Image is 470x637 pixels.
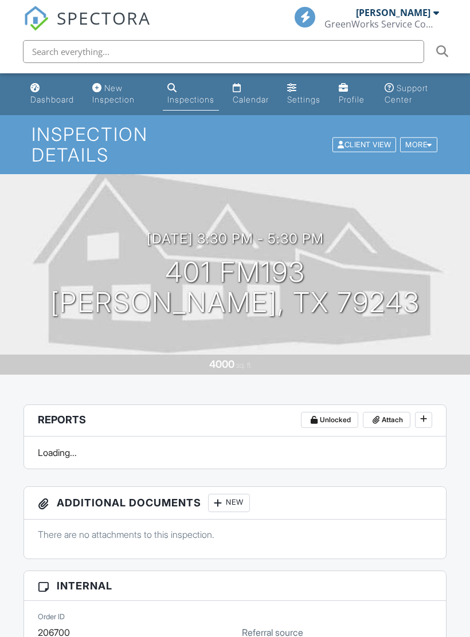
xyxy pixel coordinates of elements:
h3: [DATE] 3:30 pm - 5:30 pm [147,231,324,246]
div: Profile [339,95,365,104]
input: Search everything... [23,40,424,63]
a: SPECTORA [23,15,151,40]
a: Profile [334,78,371,111]
a: Calendar [228,78,273,111]
a: Dashboard [26,78,79,111]
a: Inspections [163,78,219,111]
h3: Additional Documents [24,487,446,520]
a: Support Center [380,78,444,111]
h3: Internal [24,571,446,601]
img: The Best Home Inspection Software - Spectora [23,6,49,31]
a: New Inspection [88,78,154,111]
h1: Inspection Details [32,124,438,164]
div: Settings [287,95,320,104]
div: New Inspection [92,83,135,104]
a: Settings [283,78,325,111]
div: GreenWorks Service Company [324,18,439,30]
div: Calendar [233,95,269,104]
p: There are no attachments to this inspection. [38,528,432,541]
div: [PERSON_NAME] [356,7,430,18]
a: Client View [331,140,399,148]
div: Inspections [167,95,214,104]
span: SPECTORA [57,6,151,30]
div: Dashboard [30,95,74,104]
div: Client View [332,137,396,152]
div: Support Center [385,83,428,104]
h1: 401 FM193 [PERSON_NAME], TX 79243 [50,257,420,318]
div: More [400,137,437,152]
label: Order ID [38,612,65,622]
div: 4000 [209,358,234,370]
div: New [208,494,250,512]
span: sq. ft. [236,361,252,369]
